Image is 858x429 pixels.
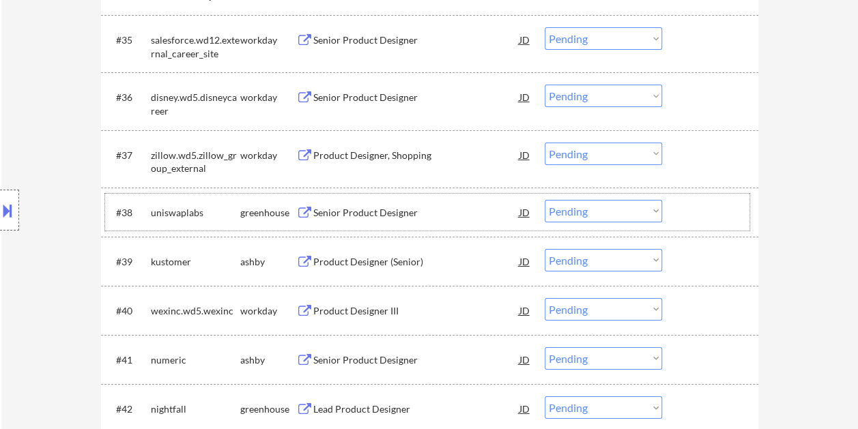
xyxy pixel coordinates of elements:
div: ashby [240,255,296,269]
div: Senior Product Designer [313,206,519,220]
div: Product Designer III [313,304,519,318]
div: nightfall [151,402,240,416]
div: Product Designer (Senior) [313,255,519,269]
div: Senior Product Designer [313,33,519,47]
div: numeric [151,353,240,367]
div: JD [518,347,532,372]
div: Lead Product Designer [313,402,519,416]
div: Senior Product Designer [313,91,519,104]
div: #41 [116,353,140,367]
div: JD [518,27,532,52]
div: workday [240,91,296,104]
div: JD [518,200,532,224]
div: JD [518,298,532,323]
div: workday [240,33,296,47]
div: ashby [240,353,296,367]
div: JD [518,143,532,167]
div: #42 [116,402,140,416]
div: JD [518,396,532,421]
div: greenhouse [240,206,296,220]
div: JD [518,85,532,109]
div: #35 [116,33,140,47]
div: JD [518,249,532,273]
div: workday [240,304,296,318]
div: greenhouse [240,402,296,416]
div: Product Designer, Shopping [313,149,519,162]
div: workday [240,149,296,162]
div: salesforce.wd12.external_career_site [151,33,240,60]
div: Senior Product Designer [313,353,519,367]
